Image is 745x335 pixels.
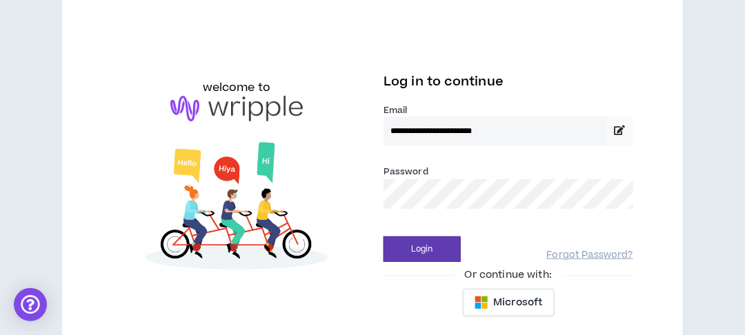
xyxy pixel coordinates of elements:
[384,236,461,262] button: Login
[547,249,633,262] a: Forgot Password?
[494,295,543,310] span: Microsoft
[112,135,361,281] img: Welcome to Wripple
[170,96,303,122] img: logo-brand.png
[463,289,555,316] button: Microsoft
[203,79,271,96] h6: welcome to
[384,104,633,116] label: Email
[14,288,47,321] div: Open Intercom Messenger
[455,267,562,283] span: Or continue with:
[384,73,504,90] span: Log in to continue
[384,165,428,178] label: Password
